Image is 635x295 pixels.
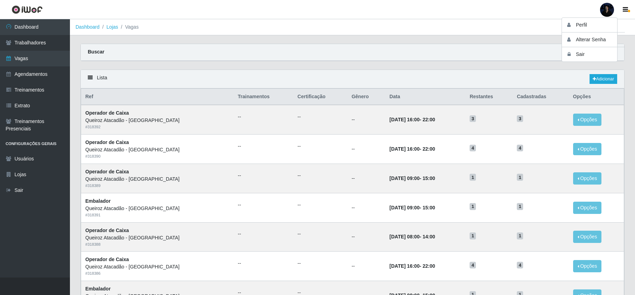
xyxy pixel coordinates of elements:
strong: - [390,175,435,181]
strong: - [390,234,435,239]
strong: Operador de Caixa [85,169,129,174]
ul: -- [238,230,289,238]
button: Opções [573,143,602,155]
button: Perfil [562,18,625,33]
th: Ref [81,89,234,105]
div: Queiroz Atacadão - [GEOGRAPHIC_DATA] [85,234,229,242]
strong: - [390,146,435,152]
button: Opções [573,231,602,243]
strong: - [390,117,435,122]
span: 1 [517,232,523,239]
ul: -- [298,230,343,238]
div: # 318390 [85,153,229,159]
td: -- [347,193,385,222]
strong: Embalador [85,286,110,292]
div: Queiroz Atacadão - [GEOGRAPHIC_DATA] [85,146,229,153]
div: Queiroz Atacadão - [GEOGRAPHIC_DATA] [85,175,229,183]
ul: -- [238,172,289,179]
td: -- [347,222,385,252]
time: 15:00 [422,175,435,181]
div: # 318386 [85,271,229,276]
span: 1 [470,174,476,181]
time: [DATE] 16:00 [390,117,420,122]
strong: - [390,205,435,210]
ul: -- [238,113,289,121]
strong: Operador de Caixa [85,228,129,233]
time: [DATE] 09:00 [390,175,420,181]
th: Certificação [293,89,348,105]
time: 22:00 [422,263,435,269]
span: 3 [470,115,476,122]
span: 1 [517,174,523,181]
span: 1 [470,203,476,210]
time: [DATE] 09:00 [390,205,420,210]
span: 3 [517,115,523,122]
span: 4 [517,145,523,152]
td: -- [347,164,385,193]
th: Opções [569,89,624,105]
strong: - [390,263,435,269]
td: -- [347,105,385,134]
th: Restantes [465,89,513,105]
strong: Buscar [88,49,104,55]
nav: breadcrumb [70,19,635,35]
span: 4 [470,145,476,152]
a: Lojas [106,24,118,30]
th: Trainamentos [234,89,293,105]
button: Alterar Senha [562,33,625,47]
div: Queiroz Atacadão - [GEOGRAPHIC_DATA] [85,263,229,271]
div: Queiroz Atacadão - [GEOGRAPHIC_DATA] [85,205,229,212]
time: 14:00 [422,234,435,239]
ul: -- [238,143,289,150]
strong: Operador de Caixa [85,110,129,116]
ul: -- [238,260,289,267]
ul: -- [298,260,343,267]
div: # 318392 [85,124,229,130]
span: 4 [517,262,523,269]
a: Adicionar [590,74,617,84]
ul: -- [298,143,343,150]
time: [DATE] 16:00 [390,263,420,269]
button: Opções [573,172,602,185]
ul: -- [238,201,289,209]
div: # 318389 [85,183,229,189]
th: Cadastradas [513,89,569,105]
time: 22:00 [422,117,435,122]
ul: -- [298,201,343,209]
div: Lista [81,70,624,88]
span: 1 [470,232,476,239]
span: 1 [517,203,523,210]
ul: -- [298,172,343,179]
img: CoreUI Logo [12,5,43,14]
td: -- [347,135,385,164]
time: [DATE] 16:00 [390,146,420,152]
div: # 318388 [85,242,229,247]
button: Opções [573,260,602,272]
th: Gênero [347,89,385,105]
td: -- [347,252,385,281]
strong: Operador de Caixa [85,139,129,145]
div: Queiroz Atacadão - [GEOGRAPHIC_DATA] [85,117,229,124]
strong: Operador de Caixa [85,257,129,262]
button: Opções [573,114,602,126]
th: Data [385,89,465,105]
button: Sair [562,47,625,62]
li: Vagas [118,23,139,31]
ul: -- [298,113,343,121]
time: 22:00 [422,146,435,152]
time: 15:00 [422,205,435,210]
time: [DATE] 08:00 [390,234,420,239]
strong: Embalador [85,198,110,204]
button: Opções [573,202,602,214]
span: 4 [470,262,476,269]
div: # 318391 [85,212,229,218]
a: Dashboard [76,24,100,30]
